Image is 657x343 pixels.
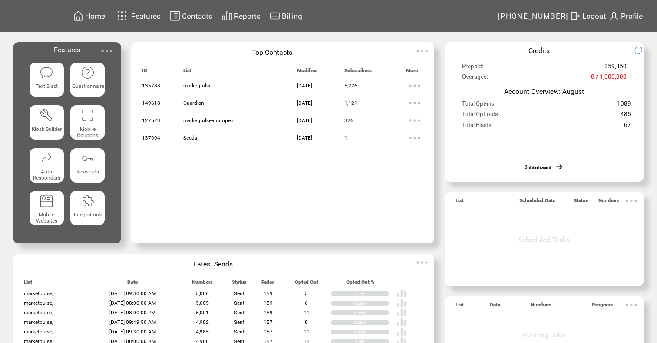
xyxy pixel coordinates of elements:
[346,279,375,289] span: Opted Out %
[234,319,244,325] span: Sent
[354,301,389,306] div: 0.12%
[81,108,95,122] img: coupons.svg
[234,310,244,316] span: Sent
[582,12,606,20] span: Logout
[70,63,105,99] a: Questionnaire
[504,87,584,96] span: Account Overview: August
[354,330,389,335] div: 0.22%
[634,46,649,55] img: refresh.png
[40,66,53,80] img: text-blast.svg
[234,329,244,335] span: Sent
[624,122,631,132] span: 67
[304,329,310,335] span: 11
[196,329,209,335] span: 4,985
[305,319,308,325] span: 8
[617,100,631,111] span: 1089
[109,310,155,316] span: [DATE] 08:00:00 PM
[30,105,64,141] a: Kiosk Builder
[305,290,308,296] span: 5
[609,10,619,21] img: profile.svg
[462,111,499,121] span: Total Opt-outs:
[591,73,627,84] span: 0 / 1,000,000
[142,83,160,89] span: 135788
[24,279,32,289] span: List
[70,148,105,184] a: Keywords
[406,67,418,77] span: More
[344,83,357,89] span: 5,226
[397,298,406,308] img: poll%20-%20white.svg
[40,151,53,165] img: auto-responders.svg
[115,9,130,23] img: features.svg
[194,260,233,268] span: Latest Sends
[297,117,312,123] span: [DATE]
[282,12,302,20] span: Billing
[344,67,372,77] span: Subscribers
[183,135,197,141] span: Seeds
[221,9,262,23] a: Reports
[142,117,160,123] span: 127523
[85,12,105,20] span: Home
[607,9,644,23] a: Profile
[490,302,500,312] span: Date
[109,329,156,335] span: [DATE] 09:30:00 AM
[261,279,275,289] span: Failed
[623,296,640,314] img: ellypsis.svg
[304,310,310,316] span: 11
[30,191,64,227] a: Mobile Websites
[570,10,581,21] img: exit.svg
[142,135,160,141] span: 137994
[40,194,53,208] img: mobile-websites.svg
[72,83,104,89] span: Questionnaire
[413,42,431,60] img: ellypsis.svg
[397,308,406,317] img: poll%20-%20white.svg
[305,300,308,306] span: 6
[397,289,406,298] img: poll%20-%20white.svg
[168,9,214,23] a: Contacts
[109,300,156,306] span: [DATE] 08:00:00 AM
[264,310,273,316] span: 159
[72,9,106,23] a: Home
[297,135,312,141] span: [DATE]
[234,290,244,296] span: Sent
[81,66,95,80] img: questionnaire.svg
[268,9,304,23] a: Billing
[127,279,138,289] span: Date
[74,212,102,218] span: Integrations
[598,197,619,207] span: Numbers
[344,135,347,141] span: 1
[24,319,53,325] span: marketpulse,
[183,100,204,106] span: Guardian
[456,197,464,207] span: List
[406,129,423,147] img: ellypsis.svg
[621,12,643,20] span: Profile
[24,329,53,335] span: marketpulse,
[264,290,273,296] span: 159
[32,126,62,132] span: Kiosk Builder
[81,194,95,208] img: integrations.svg
[456,302,464,312] span: List
[30,63,64,99] a: Text Blast
[621,111,631,121] span: 485
[354,320,389,325] div: 0.16%
[462,122,493,132] span: Total Blasts:
[142,100,160,106] span: 149618
[182,12,212,20] span: Contacts
[297,100,312,106] span: [DATE]
[354,310,389,316] div: 0.22%
[623,192,640,210] img: ellypsis.svg
[24,300,53,306] span: marketpulse,
[406,112,423,129] img: ellypsis.svg
[40,108,53,122] img: tool%201.svg
[397,327,406,336] img: poll%20-%20white.svg
[196,290,209,296] span: 5,006
[518,236,570,244] span: Scheduled Tasks
[196,310,209,316] span: 5,001
[462,100,495,111] span: Total Opt-ins:
[77,126,98,138] span: Mobile Coupons
[183,117,234,123] span: marketpulse-nonopen
[270,10,280,21] img: creidtcard.svg
[462,63,483,73] span: Prepaid:
[569,9,607,23] a: Logout
[264,319,273,325] span: 157
[264,300,273,306] span: 159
